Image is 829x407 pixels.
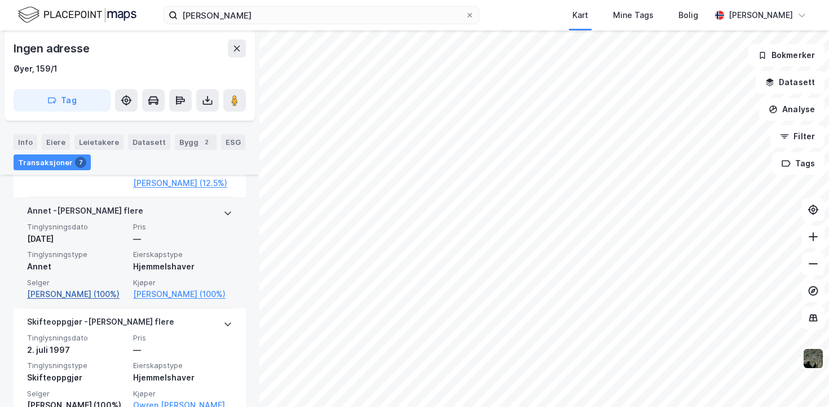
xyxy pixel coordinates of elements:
div: ESG [221,134,245,150]
iframe: Chat Widget [773,353,829,407]
span: Pris [133,333,232,343]
div: — [133,343,232,357]
div: Bolig [678,8,698,22]
span: Tinglysningsdato [27,222,126,232]
div: Annet - [PERSON_NAME] flere [27,204,143,222]
button: Bokmerker [748,44,824,67]
div: 2. juli 1997 [27,343,126,357]
div: — [133,232,232,246]
div: Transaksjoner [14,154,91,170]
div: Eiere [42,134,70,150]
img: 9k= [802,348,824,369]
span: Selger [27,278,126,287]
div: Hjemmelshaver [133,260,232,273]
input: Søk på adresse, matrikkel, gårdeiere, leietakere eller personer [178,7,465,24]
a: Bjørnstad [PERSON_NAME] (12.5%) [133,163,232,190]
a: [PERSON_NAME] (100%) [133,287,232,301]
span: Tinglysningstype [27,250,126,259]
div: Øyer, 159/1 [14,62,58,76]
div: 7 [75,157,86,168]
span: Eierskapstype [133,361,232,370]
div: Kart [572,8,588,22]
span: Pris [133,222,232,232]
div: [PERSON_NAME] [729,8,793,22]
div: Skifteoppgjør - [PERSON_NAME] flere [27,315,174,333]
button: Datasett [756,71,824,94]
div: 2 [201,136,212,148]
button: Filter [770,125,824,148]
div: [DATE] [27,232,126,246]
div: Skifteoppgjør [27,371,126,384]
span: Kjøper [133,278,232,287]
span: Selger [27,389,126,399]
div: Ingen adresse [14,39,91,57]
img: logo.f888ab2527a4732fd821a326f86c7f29.svg [18,5,136,25]
div: Datasett [128,134,170,150]
a: [PERSON_NAME] (100%) [27,287,126,301]
div: Bygg [175,134,217,150]
div: Annet [27,260,126,273]
span: Eierskapstype [133,250,232,259]
button: Tag [14,89,111,112]
div: Hjemmelshaver [133,371,232,384]
div: Leietakere [74,134,124,150]
div: Kontrollprogram for chat [773,353,829,407]
div: Info [14,134,37,150]
span: Kjøper [133,389,232,399]
button: Tags [772,152,824,175]
span: Tinglysningstype [27,361,126,370]
button: Analyse [759,98,824,121]
div: Mine Tags [613,8,654,22]
span: Tinglysningsdato [27,333,126,343]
